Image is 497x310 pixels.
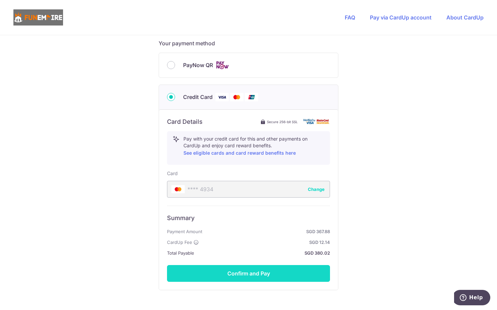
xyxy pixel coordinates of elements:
[197,249,330,257] strong: SGD 380.02
[183,150,296,156] a: See eligible cards and card reward benefits here
[159,39,338,47] h5: Your payment method
[183,93,213,101] span: Credit Card
[446,14,484,21] a: About CardUp
[167,238,192,246] span: CardUp Fee
[167,61,330,69] div: PayNow QR Cards logo
[167,227,202,236] span: Payment Amount
[267,119,298,124] span: Secure 256-bit SSL
[167,249,194,257] span: Total Payable
[215,93,229,101] img: Visa
[308,186,325,193] button: Change
[167,265,330,282] button: Confirm and Pay
[370,14,432,21] a: Pay via CardUp account
[167,170,178,177] label: Card
[202,238,330,246] strong: SGD 12.14
[345,14,355,21] a: FAQ
[245,93,258,101] img: Union Pay
[216,61,229,69] img: Cards logo
[303,119,330,124] img: card secure
[454,290,490,307] iframe: Opens a widget where you can find more information
[167,93,330,101] div: Credit Card Visa Mastercard Union Pay
[205,227,330,236] strong: SGD 367.88
[167,214,330,222] h6: Summary
[183,61,213,69] span: PayNow QR
[230,93,243,101] img: Mastercard
[167,118,203,126] h6: Card Details
[183,136,324,157] p: Pay with your credit card for this and other payments on CardUp and enjoy card reward benefits.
